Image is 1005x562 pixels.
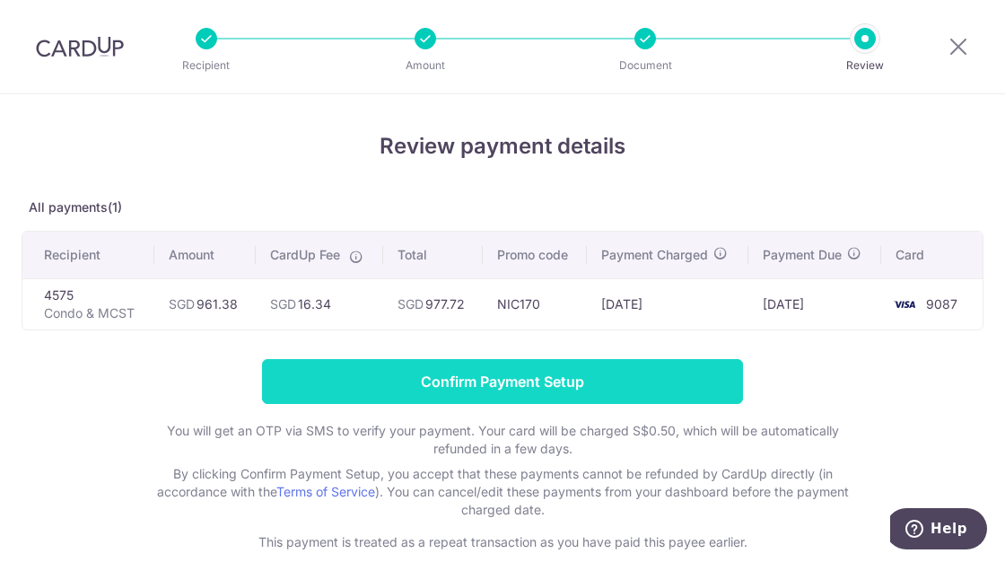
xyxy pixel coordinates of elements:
[36,36,124,57] img: CardUp
[483,278,587,329] td: NIC170
[601,246,708,264] span: Payment Charged
[262,359,743,404] input: Confirm Payment Setup
[144,533,861,551] p: This payment is treated as a repeat transaction as you have paid this payee earlier.
[890,508,987,553] iframe: Opens a widget where you can find more information
[140,57,273,75] p: Recipient
[270,296,296,312] span: SGD
[154,232,256,278] th: Amount
[22,232,154,278] th: Recipient
[22,278,154,329] td: 4575
[144,422,861,458] p: You will get an OTP via SMS to verify your payment. Your card will be charged S$0.50, which will ...
[22,198,983,216] p: All payments(1)
[799,57,931,75] p: Review
[276,484,375,499] a: Terms of Service
[383,232,483,278] th: Total
[169,296,195,312] span: SGD
[887,294,922,315] img: <span class="translation_missing" title="translation missing: en.account_steps.new_confirm_form.b...
[270,246,340,264] span: CardUp Fee
[587,278,748,329] td: [DATE]
[579,57,712,75] p: Document
[144,465,861,519] p: By clicking Confirm Payment Setup, you accept that these payments cannot be refunded by CardUp di...
[256,278,383,329] td: 16.34
[22,130,983,162] h4: Review payment details
[44,304,140,322] p: Condo & MCST
[359,57,492,75] p: Amount
[483,232,587,278] th: Promo code
[748,278,881,329] td: [DATE]
[926,296,957,312] span: 9087
[383,278,483,329] td: 977.72
[398,296,424,312] span: SGD
[763,246,842,264] span: Payment Due
[881,232,983,278] th: Card
[154,278,256,329] td: 961.38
